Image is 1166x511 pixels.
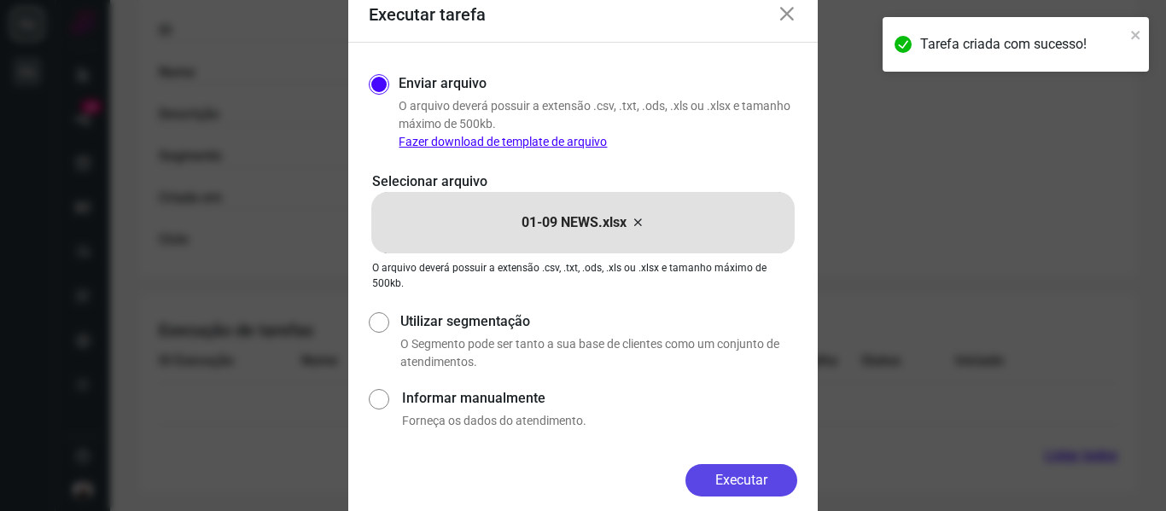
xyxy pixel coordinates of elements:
[369,4,486,25] h3: Executar tarefa
[399,135,607,148] a: Fazer download de template de arquivo
[402,412,797,430] p: Forneça os dados do atendimento.
[399,97,797,151] p: O arquivo deverá possuir a extensão .csv, .txt, .ods, .xls ou .xlsx e tamanho máximo de 500kb.
[400,311,797,332] label: Utilizar segmentação
[1130,24,1142,44] button: close
[402,388,797,409] label: Informar manualmente
[372,260,794,291] p: O arquivo deverá possuir a extensão .csv, .txt, .ods, .xls ou .xlsx e tamanho máximo de 500kb.
[685,464,797,496] button: Executar
[920,34,1125,55] div: Tarefa criada com sucesso!
[522,212,627,233] p: 01-09 NEWS.xlsx
[399,73,487,94] label: Enviar arquivo
[372,171,794,192] p: Selecionar arquivo
[400,335,797,371] p: O Segmento pode ser tanto a sua base de clientes como um conjunto de atendimentos.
